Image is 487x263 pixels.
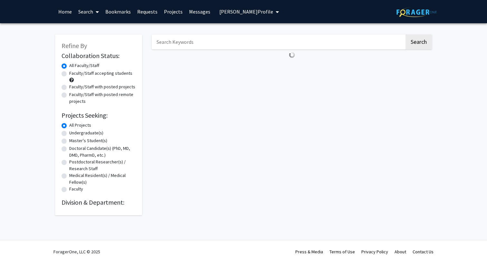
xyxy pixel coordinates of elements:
[55,0,75,23] a: Home
[161,0,186,23] a: Projects
[102,0,134,23] a: Bookmarks
[62,42,87,50] span: Refine By
[53,240,100,263] div: ForagerOne, LLC © 2025
[69,145,136,159] label: Doctoral Candidate(s) (PhD, MD, DMD, PharmD, etc.)
[69,130,103,136] label: Undergraduate(s)
[134,0,161,23] a: Requests
[152,34,405,49] input: Search Keywords
[75,0,102,23] a: Search
[186,0,214,23] a: Messages
[219,8,273,15] span: [PERSON_NAME] Profile
[62,199,136,206] h2: Division & Department:
[69,137,107,144] label: Master's Student(s)
[69,172,136,186] label: Medical Resident(s) / Medical Fellow(s)
[361,249,388,255] a: Privacy Policy
[406,34,432,49] button: Search
[329,249,355,255] a: Terms of Use
[62,52,136,60] h2: Collaboration Status:
[69,159,136,172] label: Postdoctoral Researcher(s) / Research Staff
[286,49,298,61] img: Loading
[152,61,432,75] nav: Page navigation
[69,186,83,192] label: Faculty
[396,7,437,17] img: ForagerOne Logo
[69,62,99,69] label: All Faculty/Staff
[62,112,136,119] h2: Projects Seeking:
[69,70,132,77] label: Faculty/Staff accepting students
[69,83,135,90] label: Faculty/Staff with posted projects
[69,91,136,105] label: Faculty/Staff with posted remote projects
[295,249,323,255] a: Press & Media
[69,122,91,129] label: All Projects
[395,249,406,255] a: About
[413,249,434,255] a: Contact Us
